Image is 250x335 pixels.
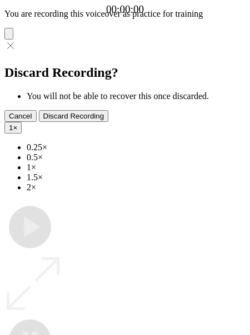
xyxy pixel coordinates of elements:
button: 1× [4,122,22,134]
li: You will not be able to recover this once discarded. [27,91,246,101]
li: 1× [27,162,246,173]
li: 0.5× [27,152,246,162]
button: Cancel [4,110,37,122]
h2: Discard Recording? [4,65,246,80]
li: 2× [27,183,246,193]
button: Discard Recording [39,110,109,122]
li: 0.25× [27,142,246,152]
span: 1 [9,124,13,132]
li: 1.5× [27,173,246,183]
p: You are recording this voiceover as practice for training [4,9,246,19]
a: 00:00:00 [106,3,144,16]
